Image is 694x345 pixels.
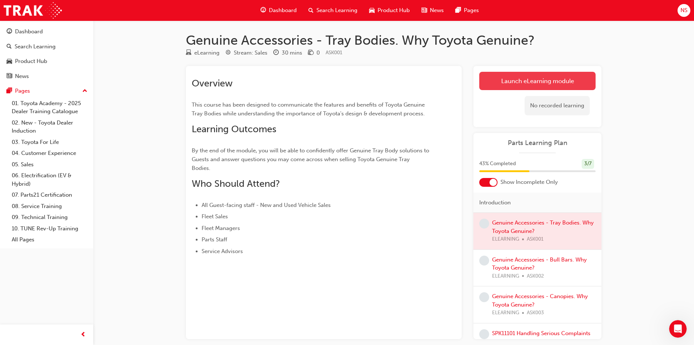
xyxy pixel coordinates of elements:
[4,2,62,19] img: Trak
[3,40,90,53] a: Search Learning
[9,137,90,148] a: 03. Toyota For Life
[369,6,375,15] span: car-icon
[273,50,279,56] span: clock-icon
[9,189,90,201] a: 07. Parts21 Certification
[7,88,12,94] span: pages-icon
[192,178,280,189] span: Who Should Attend?
[15,27,43,36] div: Dashboard
[7,29,12,35] span: guage-icon
[416,3,450,18] a: news-iconNews
[363,3,416,18] a: car-iconProduct Hub
[269,6,297,15] span: Dashboard
[680,6,687,15] span: NS
[430,6,444,15] span: News
[308,6,314,15] span: search-icon
[15,42,56,51] div: Search Learning
[479,219,489,229] span: learningRecordVerb_NONE-icon
[192,147,431,171] span: By the end of the module, you will be able to confidently offer Genuine Tray Body solutions to Gu...
[3,70,90,83] a: News
[492,293,588,308] a: Genuine Accessories - Canopies. Why Toyota Genuine?
[9,98,90,117] a: 01. Toyota Academy - 2025 Dealer Training Catalogue
[3,84,90,98] button: Pages
[303,3,363,18] a: search-iconSearch Learning
[479,139,596,147] a: Parts Learning Plan
[669,320,687,338] iframe: Intercom live chat
[9,234,90,245] a: All Pages
[9,212,90,223] a: 09. Technical Training
[7,44,12,50] span: search-icon
[9,159,90,170] a: 05. Sales
[326,49,342,56] span: Learning resource code
[479,292,489,302] span: learningRecordVerb_NONE-icon
[479,199,511,207] span: Introduction
[186,50,191,56] span: learningResourceType_ELEARNING-icon
[421,6,427,15] span: news-icon
[9,201,90,212] a: 08. Service Training
[9,117,90,137] a: 02. New - Toyota Dealer Induction
[527,272,544,281] span: ASK002
[15,57,47,66] div: Product Hub
[479,256,489,266] span: learningRecordVerb_NONE-icon
[316,6,357,15] span: Search Learning
[479,160,516,168] span: 43 % Completed
[492,309,519,317] span: ELEARNING
[80,330,86,340] span: prev-icon
[527,309,544,317] span: ASK003
[225,50,231,56] span: target-icon
[3,23,90,84] button: DashboardSearch LearningProduct HubNews
[82,86,87,96] span: up-icon
[194,49,220,57] div: eLearning
[479,72,596,90] a: Launch eLearning module
[202,213,228,220] span: Fleet Sales
[7,58,12,65] span: car-icon
[15,87,30,95] div: Pages
[192,123,276,135] span: Learning Outcomes
[202,236,227,243] span: Parts Staff
[186,48,220,57] div: Type
[3,25,90,38] a: Dashboard
[582,159,594,169] div: 3 / 7
[316,49,320,57] div: 0
[464,6,479,15] span: Pages
[282,49,302,57] div: 30 mins
[7,73,12,80] span: news-icon
[9,223,90,234] a: 10. TUNE Rev-Up Training
[308,50,314,56] span: money-icon
[525,96,590,115] div: No recorded learning
[202,225,240,231] span: Fleet Managers
[492,330,590,345] a: SPK11101 Handling Serious Complaints (eLearning)
[479,329,489,339] span: learningRecordVerb_NONE-icon
[202,202,331,208] span: All Guest-facing staff - New and Used Vehicle Sales
[192,101,426,117] span: This course has been designed to communicate the features and benefits of Toyota Genuine Tray Bod...
[678,4,690,17] button: NS
[378,6,410,15] span: Product Hub
[492,256,587,271] a: Genuine Accessories - Bull Bars. Why Toyota Genuine?
[186,32,601,48] h1: Genuine Accessories - Tray Bodies. Why Toyota Genuine?
[308,48,320,57] div: Price
[225,48,267,57] div: Stream
[202,248,243,255] span: Service Advisors
[234,49,267,57] div: Stream: Sales
[492,272,519,281] span: ELEARNING
[255,3,303,18] a: guage-iconDashboard
[9,170,90,189] a: 06. Electrification (EV & Hybrid)
[260,6,266,15] span: guage-icon
[192,78,233,89] span: Overview
[273,48,302,57] div: Duration
[500,178,558,186] span: Show Incomplete Only
[3,55,90,68] a: Product Hub
[450,3,485,18] a: pages-iconPages
[15,72,29,81] div: News
[455,6,461,15] span: pages-icon
[9,148,90,159] a: 04. Customer Experience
